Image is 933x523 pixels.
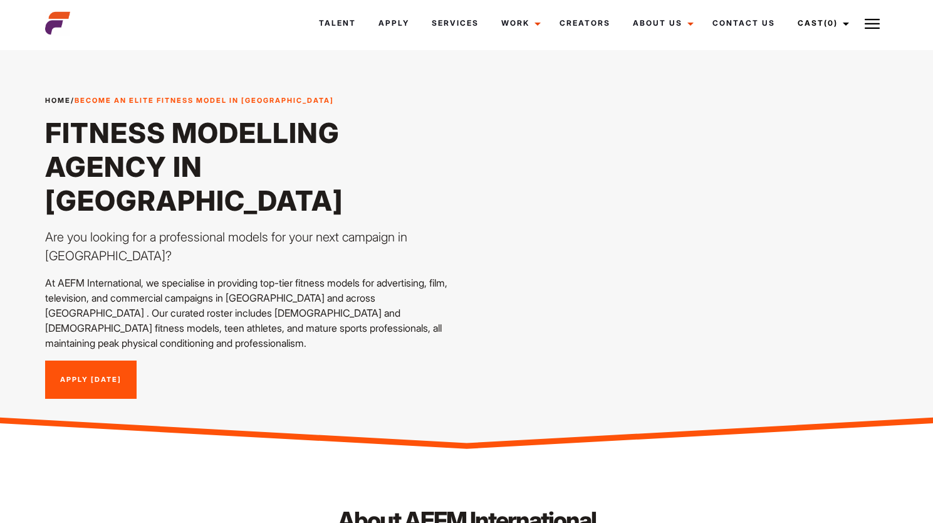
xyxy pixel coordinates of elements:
[45,96,71,105] a: Home
[45,116,459,218] h1: Fitness Modelling Agency in [GEOGRAPHIC_DATA]
[824,18,838,28] span: (0)
[45,95,334,106] span: /
[45,228,459,265] p: Are you looking for a professional models for your next campaign in [GEOGRAPHIC_DATA]?
[45,275,459,351] p: At AEFM International, we specialise in providing top-tier fitness models for advertising, film, ...
[45,361,137,399] a: Apply [DATE]
[622,6,701,40] a: About Us
[701,6,786,40] a: Contact Us
[786,6,857,40] a: Cast(0)
[420,6,490,40] a: Services
[75,96,334,105] strong: Become an Elite Fitness Model in [GEOGRAPHIC_DATA]
[367,6,420,40] a: Apply
[45,11,70,36] img: cropped-aefm-brand-fav-22-square.png
[308,6,367,40] a: Talent
[865,16,880,31] img: Burger icon
[548,6,622,40] a: Creators
[490,6,548,40] a: Work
